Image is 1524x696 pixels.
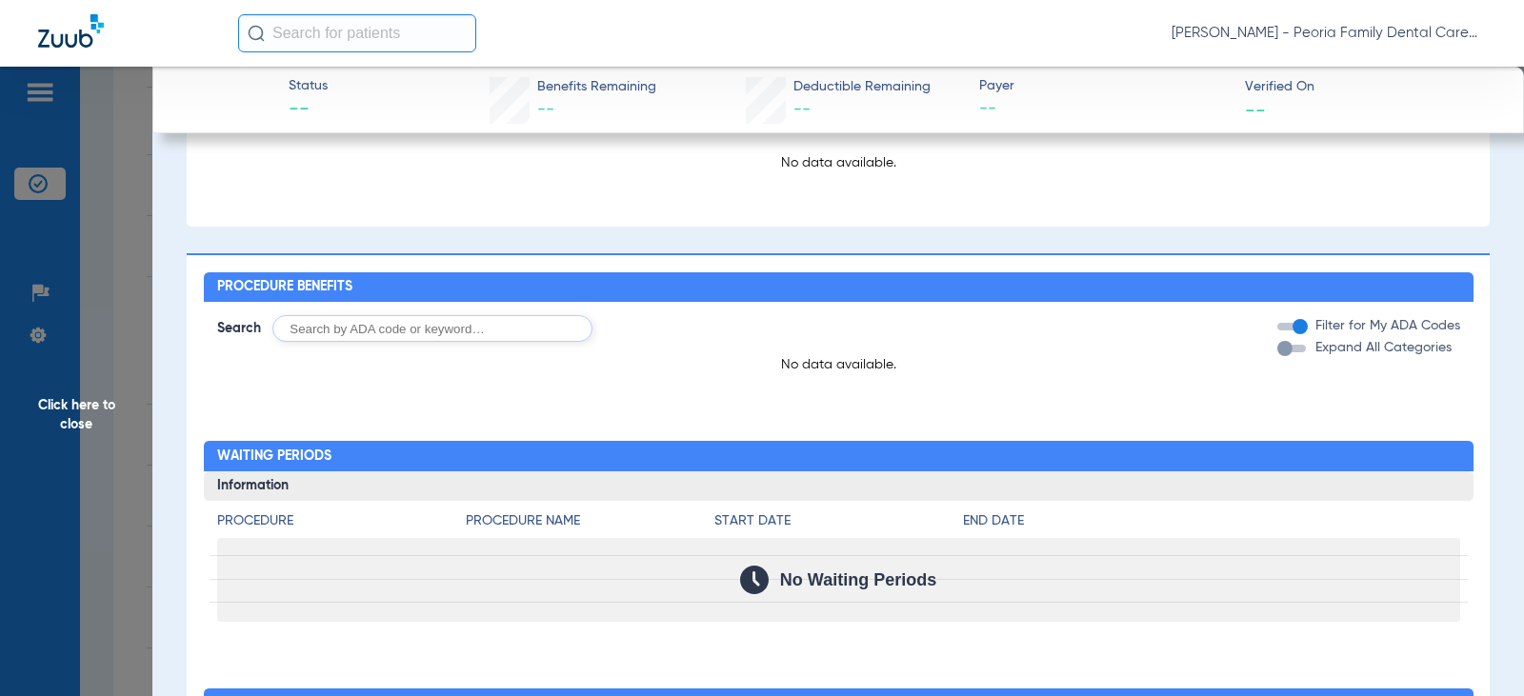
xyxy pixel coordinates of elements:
[217,153,1460,172] p: No data available.
[979,97,1228,121] span: --
[217,511,466,531] h4: Procedure
[466,511,714,538] app-breakdown-title: Procedure Name
[38,14,104,48] img: Zuub Logo
[780,570,936,589] span: No Waiting Periods
[1245,77,1494,97] span: Verified On
[204,355,1474,374] p: No data available.
[289,76,328,96] span: Status
[248,25,265,42] img: Search Icon
[466,511,714,531] h4: Procedure Name
[714,511,963,538] app-breakdown-title: Start Date
[714,511,963,531] h4: Start Date
[1245,99,1266,119] span: --
[740,566,769,594] img: Calendar
[979,76,1228,96] span: Payer
[1315,341,1452,354] span: Expand All Categories
[204,272,1474,303] h2: Procedure Benefits
[537,77,656,97] span: Benefits Remaining
[238,14,476,52] input: Search for patients
[793,77,931,97] span: Deductible Remaining
[289,97,328,124] span: --
[272,315,592,342] input: Search by ADA code or keyword…
[1172,24,1486,43] span: [PERSON_NAME] - Peoria Family Dental Care
[204,441,1474,471] h2: Waiting Periods
[537,101,554,118] span: --
[1312,316,1460,336] label: Filter for My ADA Codes
[217,511,466,538] app-breakdown-title: Procedure
[217,319,261,338] span: Search
[204,471,1474,502] h3: Information
[963,511,1460,531] h4: End Date
[963,511,1460,538] app-breakdown-title: End Date
[793,101,811,118] span: --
